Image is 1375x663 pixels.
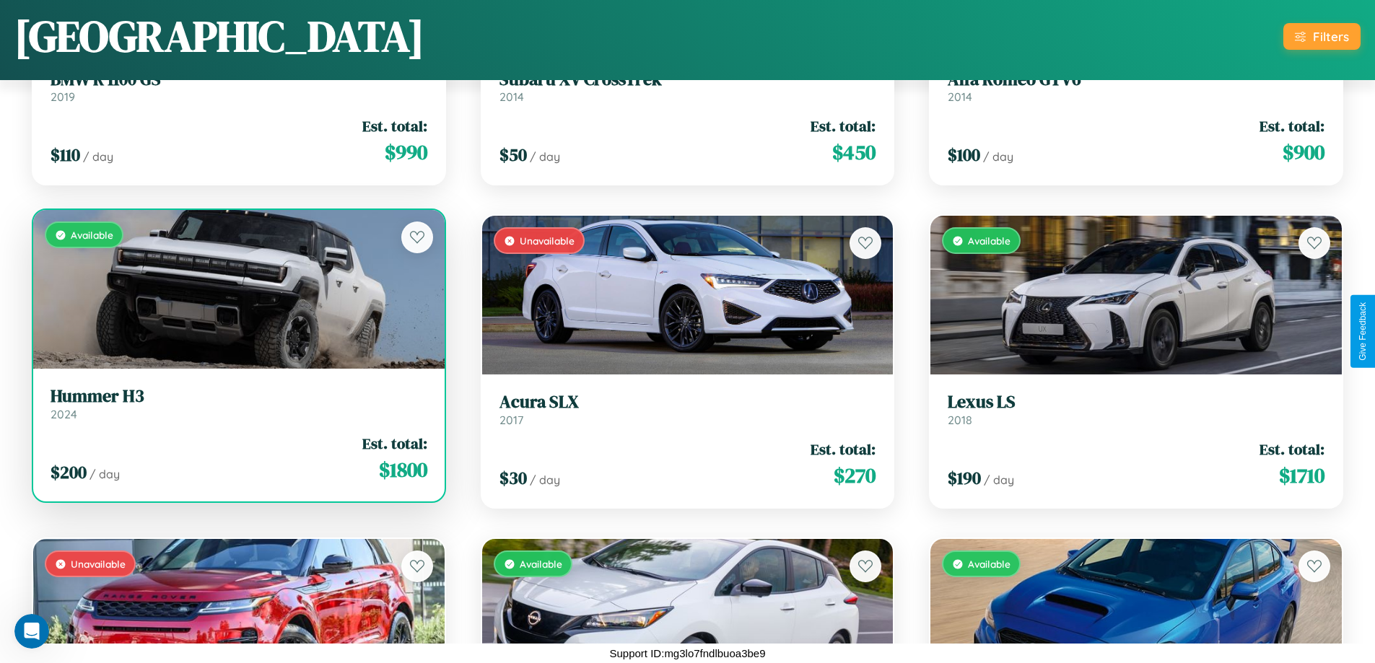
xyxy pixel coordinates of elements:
[520,558,562,570] span: Available
[499,143,527,167] span: $ 50
[14,6,424,66] h1: [GEOGRAPHIC_DATA]
[379,455,427,484] span: $ 1800
[51,69,427,105] a: BMW R 1100 GS2019
[499,69,876,105] a: Subaru XV CrossTrek2014
[1260,115,1324,136] span: Est. total:
[811,439,876,460] span: Est. total:
[530,149,560,164] span: / day
[14,614,49,649] iframe: Intercom live chat
[385,138,427,167] span: $ 990
[1358,302,1368,361] div: Give Feedback
[968,234,1010,247] span: Available
[51,386,427,421] a: Hummer H32024
[51,89,75,104] span: 2019
[71,558,126,570] span: Unavailable
[499,392,876,413] h3: Acura SLX
[1313,29,1349,44] div: Filters
[948,392,1324,427] a: Lexus LS2018
[948,392,1324,413] h3: Lexus LS
[968,558,1010,570] span: Available
[984,473,1014,487] span: / day
[948,466,981,490] span: $ 190
[499,413,523,427] span: 2017
[51,143,80,167] span: $ 110
[499,392,876,427] a: Acura SLX2017
[948,89,972,104] span: 2014
[832,138,876,167] span: $ 450
[1279,461,1324,490] span: $ 1710
[948,143,980,167] span: $ 100
[1283,138,1324,167] span: $ 900
[51,460,87,484] span: $ 200
[610,644,766,663] p: Support ID: mg3lo7fndlbuoa3be9
[362,115,427,136] span: Est. total:
[51,407,77,421] span: 2024
[499,466,527,490] span: $ 30
[530,473,560,487] span: / day
[90,467,120,481] span: / day
[948,413,972,427] span: 2018
[811,115,876,136] span: Est. total:
[1260,439,1324,460] span: Est. total:
[51,386,427,407] h3: Hummer H3
[948,69,1324,105] a: Alfa Romeo GTV62014
[1283,23,1361,50] button: Filters
[983,149,1013,164] span: / day
[83,149,113,164] span: / day
[834,461,876,490] span: $ 270
[362,433,427,454] span: Est. total:
[71,229,113,241] span: Available
[499,89,524,104] span: 2014
[520,234,575,247] span: Unavailable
